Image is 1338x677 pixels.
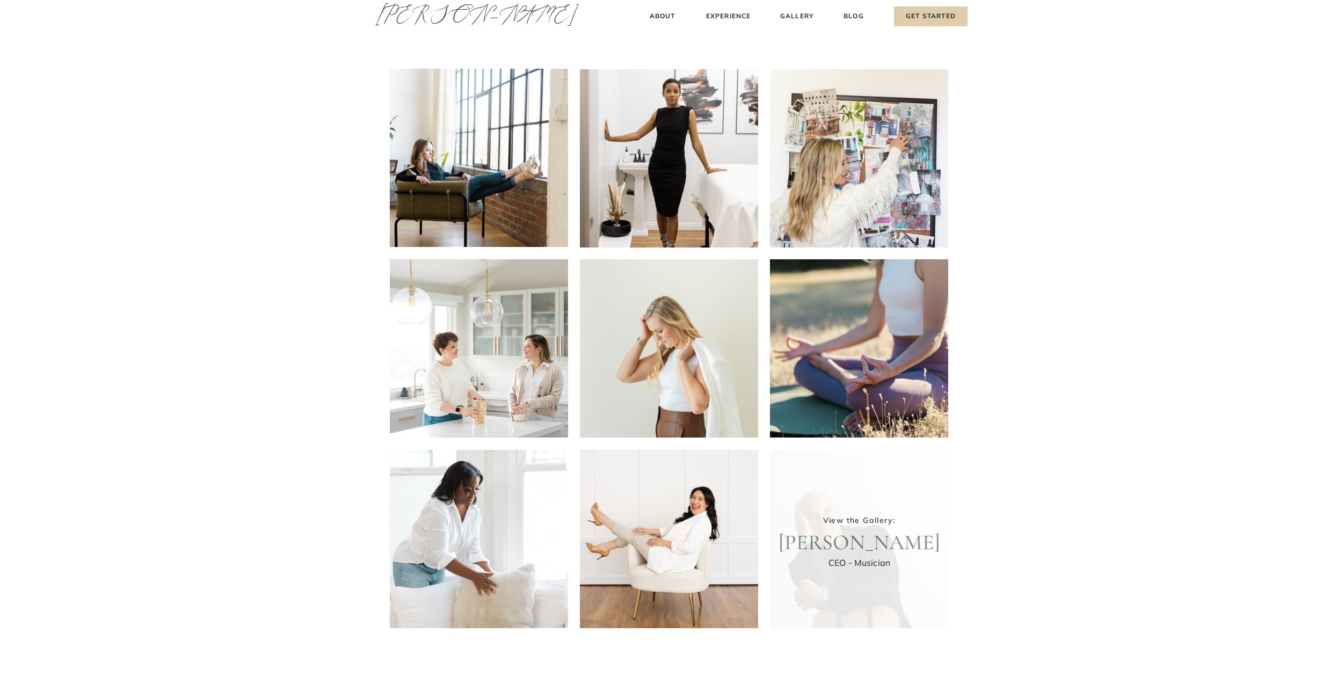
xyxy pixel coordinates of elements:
[841,11,866,22] a: Blog
[894,6,968,26] a: Get Started
[646,11,678,22] a: About
[704,11,752,22] a: Experience
[779,11,815,22] a: Gallery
